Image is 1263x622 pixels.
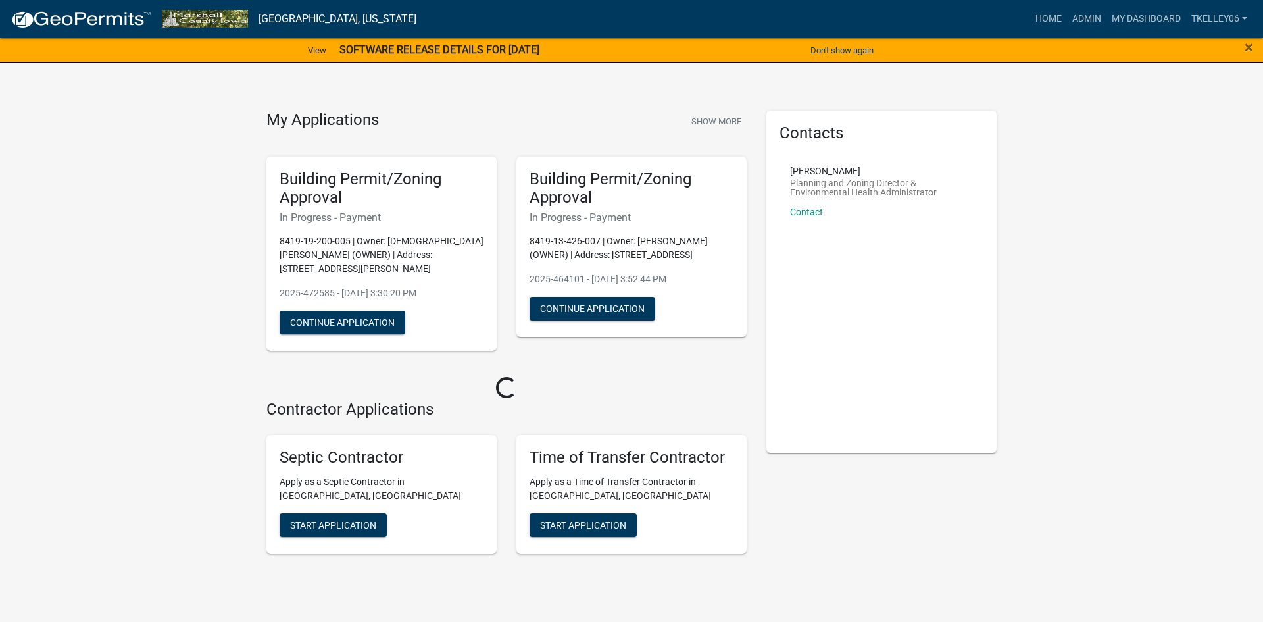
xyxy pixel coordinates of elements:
[280,286,483,300] p: 2025-472585 - [DATE] 3:30:20 PM
[530,448,733,467] h5: Time of Transfer Contractor
[1245,39,1253,55] button: Close
[790,167,973,176] p: [PERSON_NAME]
[780,124,983,143] h5: Contacts
[530,170,733,208] h5: Building Permit/Zoning Approval
[530,297,655,321] button: Continue Application
[530,211,733,224] h6: In Progress - Payment
[1186,7,1252,32] a: Tkelley06
[266,400,747,419] h4: Contractor Applications
[540,519,626,530] span: Start Application
[280,211,483,224] h6: In Progress - Payment
[266,111,379,130] h4: My Applications
[1106,7,1186,32] a: My Dashboard
[1245,38,1253,57] span: ×
[162,10,248,28] img: Marshall County, Iowa
[1067,7,1106,32] a: Admin
[290,519,376,530] span: Start Application
[1030,7,1067,32] a: Home
[790,207,823,217] a: Contact
[280,170,483,208] h5: Building Permit/Zoning Approval
[259,8,416,30] a: [GEOGRAPHIC_DATA], [US_STATE]
[303,39,332,61] a: View
[530,475,733,503] p: Apply as a Time of Transfer Contractor in [GEOGRAPHIC_DATA], [GEOGRAPHIC_DATA]
[530,234,733,262] p: 8419-13-426-007 | Owner: [PERSON_NAME] (OWNER) | Address: [STREET_ADDRESS]
[280,234,483,276] p: 8419-19-200-005 | Owner: [DEMOGRAPHIC_DATA][PERSON_NAME] (OWNER) | Address: [STREET_ADDRESS][PERS...
[280,448,483,467] h5: Septic Contractor
[790,178,973,197] p: Planning and Zoning Director & Environmental Health Administrator
[805,39,879,61] button: Don't show again
[280,475,483,503] p: Apply as a Septic Contractor in [GEOGRAPHIC_DATA], [GEOGRAPHIC_DATA]
[266,400,747,564] wm-workflow-list-section: Contractor Applications
[530,272,733,286] p: 2025-464101 - [DATE] 3:52:44 PM
[280,311,405,334] button: Continue Application
[530,513,637,537] button: Start Application
[339,43,539,56] strong: SOFTWARE RELEASE DETAILS FOR [DATE]
[686,111,747,132] button: Show More
[280,513,387,537] button: Start Application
